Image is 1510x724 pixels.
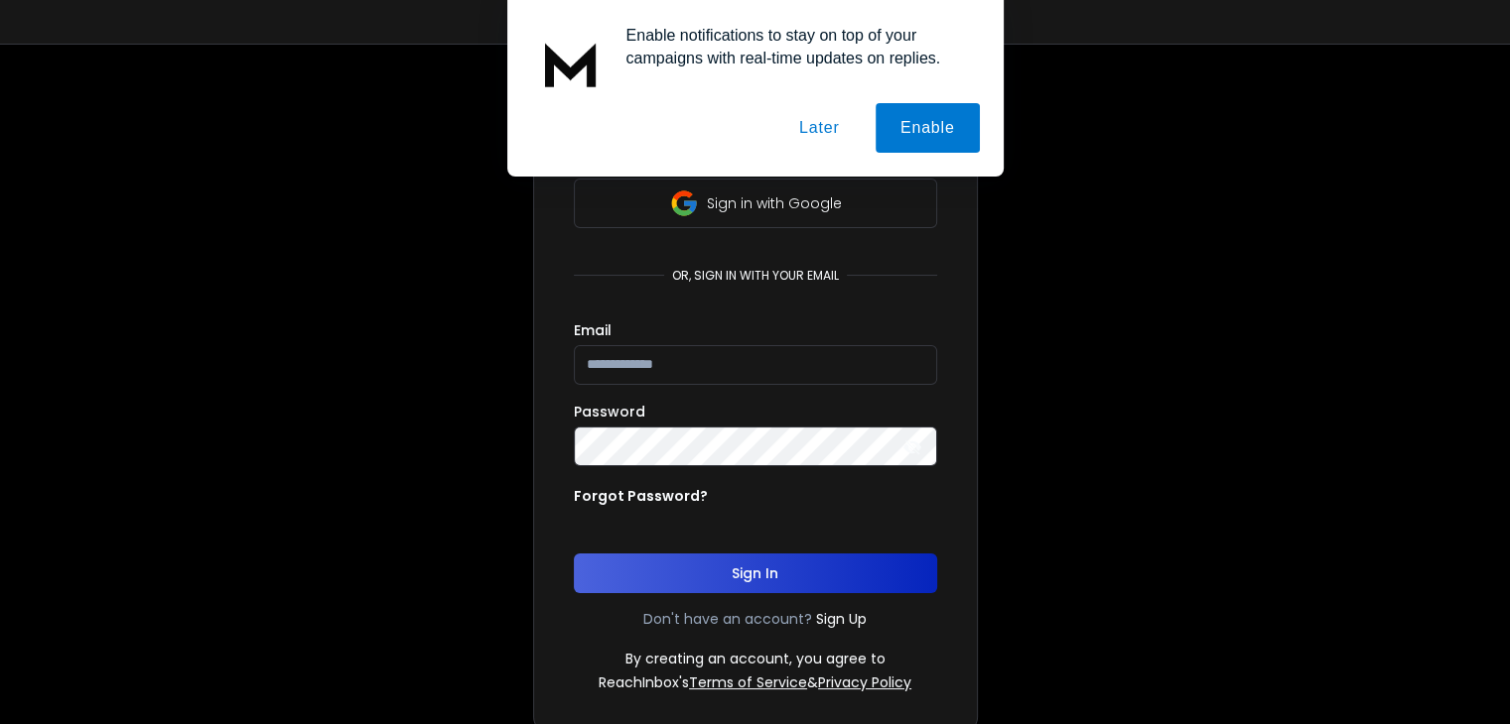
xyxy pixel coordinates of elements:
[707,193,842,213] p: Sign in with Google
[816,609,867,629] a: Sign Up
[574,179,937,228] button: Sign in with Google
[611,24,980,69] div: Enable notifications to stay on top of your campaigns with real-time updates on replies.
[643,609,812,629] p: Don't have an account?
[574,553,937,593] button: Sign In
[664,268,847,284] p: or, sign in with your email
[876,103,980,153] button: Enable
[774,103,864,153] button: Later
[574,405,645,419] label: Password
[531,24,611,103] img: notification icon
[625,649,886,668] p: By creating an account, you agree to
[599,672,911,692] p: ReachInbox's &
[818,672,911,692] a: Privacy Policy
[689,672,807,692] a: Terms of Service
[574,486,708,506] p: Forgot Password?
[574,323,612,337] label: Email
